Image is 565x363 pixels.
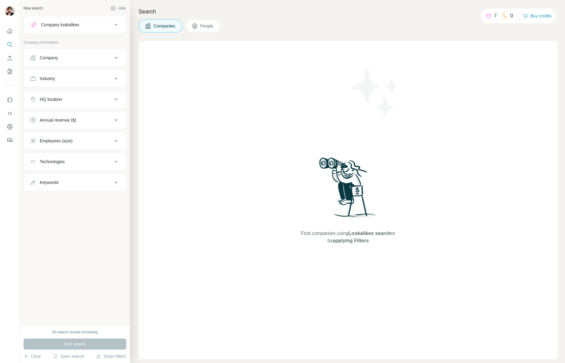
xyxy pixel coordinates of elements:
[24,92,126,107] button: HQ location
[348,65,403,120] img: Surfe Illustration - Stars
[96,353,126,359] button: Share filters
[53,353,84,359] button: Save search
[24,154,126,169] button: Technologies
[5,94,15,105] button: Use Surfe on LinkedIn
[5,108,15,119] button: Use Surfe API
[349,231,391,236] span: Lookalikes search
[510,12,513,20] p: 0
[5,39,15,50] button: Search
[138,7,558,16] h4: Search
[316,156,380,224] img: Surfe Illustration - Woman searching with binoculars
[5,135,15,146] button: Feedback
[523,12,552,20] button: Buy credits
[24,113,126,127] button: Annual revenue ($)
[24,17,126,32] button: Company lookalikes
[299,230,397,244] span: Find companies using or by
[5,66,15,77] button: My lists
[40,179,58,185] div: Keywords
[40,117,76,123] div: Annual revenue ($)
[40,55,58,61] div: Company
[5,121,15,132] button: Dashboard
[5,26,15,37] button: Quick start
[41,22,79,28] div: Company lookalikes
[24,71,126,86] button: Industry
[106,4,130,13] button: Hide
[333,238,369,243] span: applying Filters
[5,53,15,64] button: Enrich CSV
[24,175,126,190] button: Keywords
[40,138,72,144] div: Employees (size)
[24,40,126,45] p: Company information
[24,134,126,148] button: Employees (size)
[40,75,55,82] div: Industry
[24,50,126,65] button: Company
[153,23,176,29] span: Companies
[40,96,62,102] div: HQ location
[200,23,214,29] span: People
[24,353,41,359] button: Clear
[40,159,65,165] div: Technologies
[494,12,497,20] p: 7
[5,6,15,16] img: Avatar
[24,5,43,11] div: New search
[52,329,97,335] div: 60 search results remaining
